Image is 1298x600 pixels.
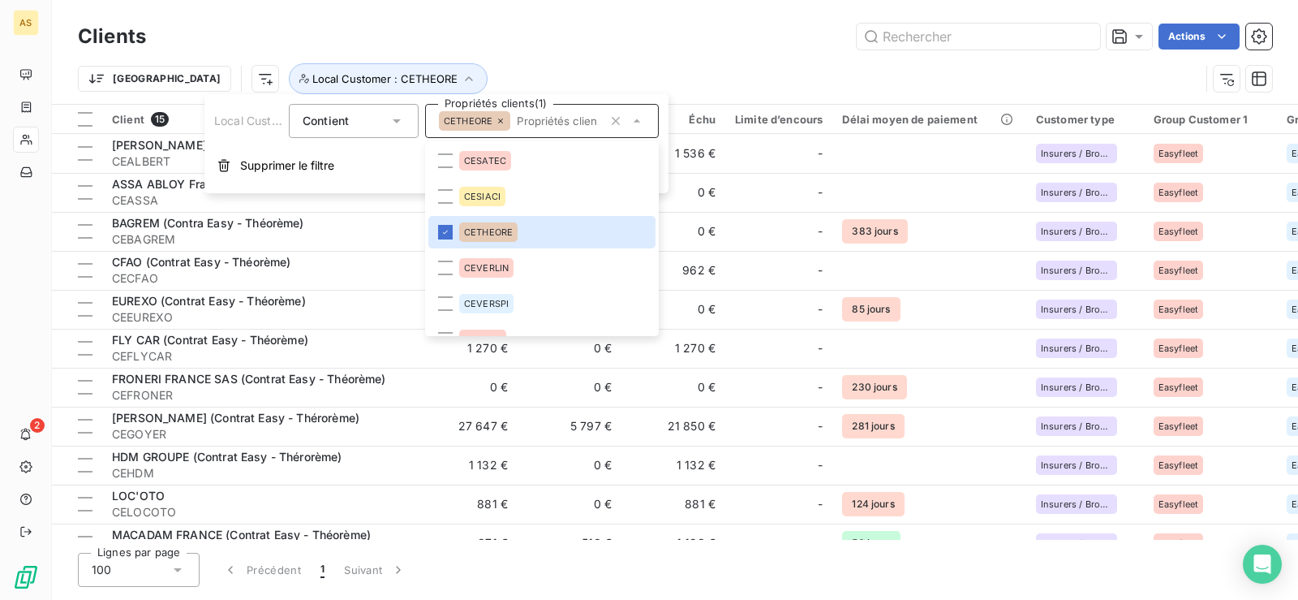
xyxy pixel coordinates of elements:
td: 21 850 € [621,407,725,446]
span: EUREXO (Contrat Easy - Théorème) [112,294,306,308]
span: [PERSON_NAME] (Contrat Easy - Théorème) [112,138,355,152]
span: LOC'OTO [112,489,165,503]
td: 962 € [621,251,725,290]
td: 1 270 € [414,329,518,368]
td: 0 € [518,368,621,407]
span: - [818,379,823,395]
td: 0 € [518,485,621,524]
span: Easyfleet [1158,188,1198,197]
span: CEEUREXO [112,309,404,326]
span: Easyfleet [1158,460,1198,470]
button: Précédent [213,553,311,587]
span: FRONERI FRANCE SAS (Contrat Easy - Théorème) [112,372,386,386]
td: 962 € [414,251,518,290]
span: - [818,262,823,278]
span: Easyfleet [1158,227,1198,236]
span: Easyfleet [1158,343,1198,353]
span: Local Customer : CETHEORE [312,72,458,85]
div: Échu [631,113,716,126]
span: CEGOYER [112,426,404,442]
td: 1 270 € [621,329,725,368]
span: MACADAM FRANCE (Contrat Easy - Théorème) [112,528,371,542]
span: CETHEORE [464,227,513,237]
td: 0 € [518,329,621,368]
span: Easyfleet [1158,382,1198,392]
td: 1 132 € [414,446,518,485]
span: 230 jours [842,375,906,399]
span: CEASSA [112,192,404,209]
span: CEFRONER [112,387,404,404]
span: CEVERLIN [464,263,509,273]
td: 0 € [414,368,518,407]
td: 27 647 € [414,407,518,446]
td: 0 € [621,290,725,329]
button: Actions [1158,24,1240,50]
span: CEZEGO [464,335,501,344]
span: ASSA ABLOY France (Contrat Easy - Théorème) [112,177,374,191]
span: Easyfleet [1158,304,1198,314]
button: Suivant [334,553,416,587]
span: CEBAGREM [112,231,404,248]
span: Insurers / Brokers [1041,188,1112,197]
span: - [818,418,823,434]
span: Insurers / Brokers [1041,460,1112,470]
span: 281 jours [842,414,904,438]
td: 1 536 € [621,134,725,173]
span: HDM GROUPE (Contrat Easy - Thérorème) [112,450,342,464]
span: CEHDM [112,465,404,481]
span: Easyfleet [1158,265,1198,275]
input: Propriétés clients [510,114,603,128]
span: - [818,340,823,356]
td: 1 123 € [621,524,725,563]
td: 0 € [414,212,518,251]
div: Limite d’encours [735,113,823,126]
span: Insurers / Brokers [1041,382,1112,392]
div: AS [13,10,39,36]
span: - [818,496,823,512]
input: Rechercher [857,24,1100,50]
span: CESATEC [464,156,506,166]
td: 5 797 € [518,407,621,446]
td: 881 € [414,485,518,524]
h3: Clients [78,22,146,51]
span: FLY CAR (Contrat Easy - Théorème) [112,333,308,347]
span: Insurers / Brokers [1041,343,1112,353]
span: 2 [30,418,45,433]
span: Easyfleet [1158,149,1198,158]
span: Insurers / Brokers [1041,265,1112,275]
span: Contient [303,114,349,127]
td: 0 € [621,212,725,251]
td: 0 € [621,173,725,212]
span: - [818,223,823,240]
span: Easyfleet [1158,538,1198,548]
span: BAGREM (Contra Easy - Théorème) [112,216,304,230]
span: CELOCOTO [112,504,404,520]
span: CETHEORE [444,116,492,126]
span: - [818,301,823,317]
span: - [818,457,823,473]
span: CEVERSPI [464,299,509,309]
td: -225 € [414,290,518,329]
span: Insurers / Brokers [1041,421,1112,431]
span: 1 [320,562,324,578]
span: - [818,145,823,162]
span: Insurers / Brokers [1041,538,1112,548]
span: Supprimer le filtre [240,158,334,174]
span: 100 [92,562,111,578]
span: 15 [151,112,169,127]
span: Local Customer [214,114,299,127]
td: 510 € [518,524,621,563]
td: 1 132 € [621,446,725,485]
button: [GEOGRAPHIC_DATA] [78,66,231,92]
span: - [818,535,823,551]
span: CFAO (Contrat Easy - Théorème) [112,255,291,269]
button: Local Customer : CETHEORE [289,63,488,94]
span: 85 jours [842,297,900,322]
span: 383 jours [842,219,907,244]
td: 371 € [414,524,518,563]
span: Client [112,113,144,126]
button: 1 [311,553,334,587]
td: 0 € [621,368,725,407]
span: Insurers / Brokers [1041,499,1112,509]
td: 881 € [621,485,725,524]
